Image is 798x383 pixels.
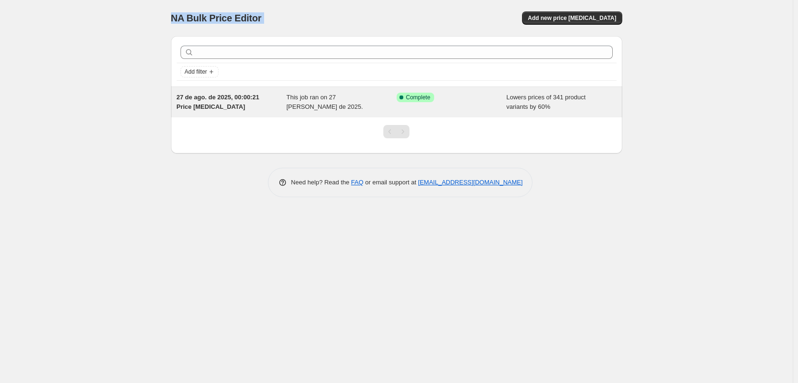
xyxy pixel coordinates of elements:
button: Add new price [MEDICAL_DATA] [522,11,622,25]
button: Add filter [180,66,218,77]
a: FAQ [351,179,363,186]
span: Add filter [185,68,207,76]
span: Need help? Read the [291,179,351,186]
span: Complete [406,94,430,101]
a: [EMAIL_ADDRESS][DOMAIN_NAME] [418,179,522,186]
nav: Pagination [383,125,409,138]
span: or email support at [363,179,418,186]
span: 27 de ago. de 2025, 00:00:21 Price [MEDICAL_DATA] [177,94,259,110]
span: NA Bulk Price Editor [171,13,262,23]
span: Lowers prices of 341 product variants by 60% [506,94,586,110]
span: This job ran on 27 [PERSON_NAME] de 2025. [286,94,363,110]
span: Add new price [MEDICAL_DATA] [528,14,616,22]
